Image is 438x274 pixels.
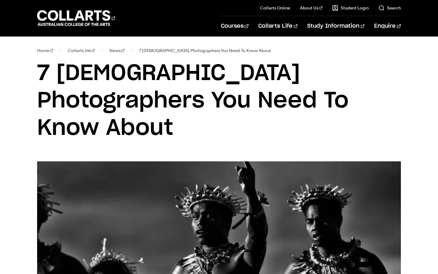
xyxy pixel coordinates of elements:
[307,16,364,36] a: Study Information
[332,5,369,11] a: Student Login
[37,9,115,27] div: Go to homepage
[258,16,297,36] a: Collarts Life
[260,5,290,11] a: Collarts Online
[378,5,401,11] a: Search
[68,46,95,55] a: Collarts life
[374,16,401,36] a: Enquire
[37,46,53,55] a: Home
[109,46,125,55] a: News
[300,5,322,11] a: About Us
[37,60,401,142] h1: 7 [DEMOGRAPHIC_DATA] Photographers You Need To Know About
[221,16,249,36] a: Courses
[139,46,271,55] span: 7 [DEMOGRAPHIC_DATA] Photographers You Need To Know About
